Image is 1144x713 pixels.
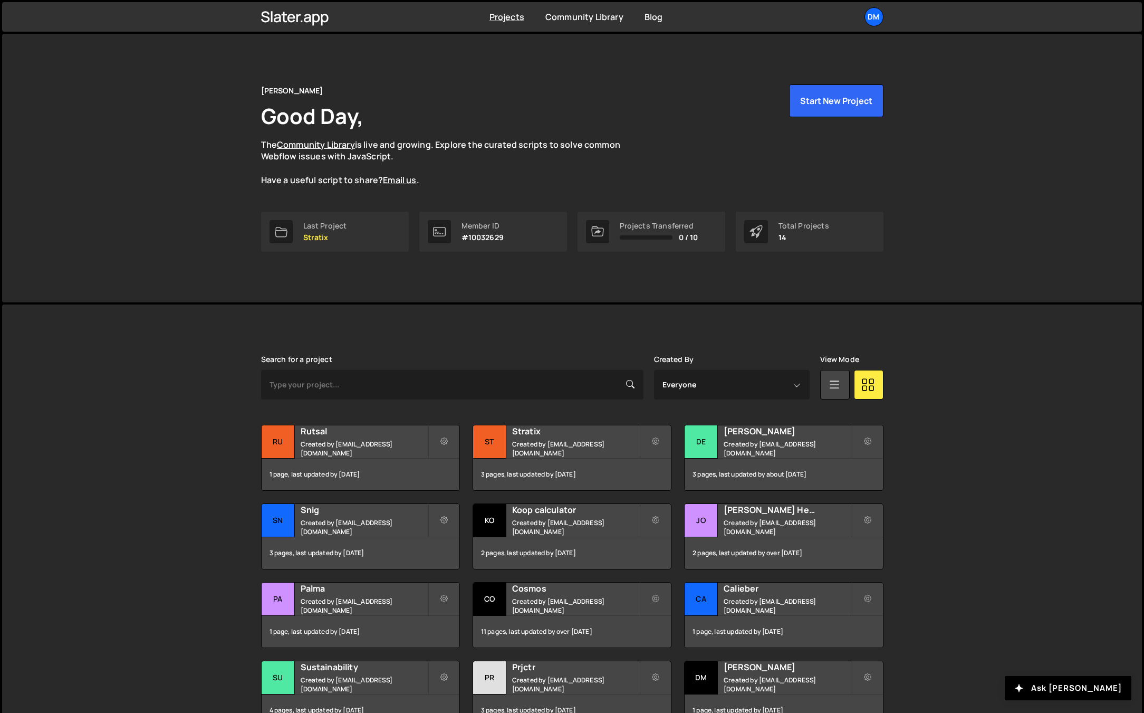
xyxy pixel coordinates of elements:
div: De [685,425,718,459]
a: Community Library [277,139,355,150]
h2: [PERSON_NAME] Health [724,504,851,516]
h2: Prjctr [512,661,639,673]
a: Jo [PERSON_NAME] Health Created by [EMAIL_ADDRESS][DOMAIN_NAME] 2 pages, last updated by over [DATE] [684,503,883,569]
a: Last Project Stratix [261,212,409,252]
h2: Palma [301,583,428,594]
h2: Calieber [724,583,851,594]
small: Created by [EMAIL_ADDRESS][DOMAIN_NAME] [301,440,428,458]
p: The is live and growing. Explore the curated scripts to solve common Webflow issues with JavaScri... [261,139,641,186]
h1: Good Day, [261,101,363,130]
div: 1 page, last updated by [DATE] [262,616,459,648]
div: 11 pages, last updated by over [DATE] [473,616,671,648]
h2: Sustainability [301,661,428,673]
div: [PERSON_NAME] [261,84,323,97]
label: View Mode [820,355,859,364]
div: Ko [473,504,506,537]
a: Co Cosmos Created by [EMAIL_ADDRESS][DOMAIN_NAME] 11 pages, last updated by over [DATE] [473,582,671,648]
small: Created by [EMAIL_ADDRESS][DOMAIN_NAME] [512,597,639,615]
div: 2 pages, last updated by [DATE] [473,537,671,569]
h2: Cosmos [512,583,639,594]
small: Created by [EMAIL_ADDRESS][DOMAIN_NAME] [301,597,428,615]
div: Pa [262,583,295,616]
label: Created By [654,355,694,364]
div: Co [473,583,506,616]
a: Dm [864,7,883,26]
p: #10032629 [462,233,504,242]
a: Ca Calieber Created by [EMAIL_ADDRESS][DOMAIN_NAME] 1 page, last updated by [DATE] [684,582,883,648]
h2: Stratix [512,425,639,437]
div: Dm [685,661,718,695]
small: Created by [EMAIL_ADDRESS][DOMAIN_NAME] [301,676,428,693]
a: Projects [489,11,524,23]
a: Ko Koop calculator Created by [EMAIL_ADDRESS][DOMAIN_NAME] 2 pages, last updated by [DATE] [473,503,671,569]
h2: [PERSON_NAME] [724,425,851,437]
p: 14 [778,233,829,242]
p: Stratix [303,233,347,242]
small: Created by [EMAIL_ADDRESS][DOMAIN_NAME] [301,518,428,536]
a: Email us [383,174,416,186]
small: Created by [EMAIL_ADDRESS][DOMAIN_NAME] [512,518,639,536]
div: St [473,425,506,459]
div: 3 pages, last updated by [DATE] [473,459,671,490]
small: Created by [EMAIL_ADDRESS][DOMAIN_NAME] [724,518,851,536]
a: Community Library [545,11,623,23]
small: Created by [EMAIL_ADDRESS][DOMAIN_NAME] [512,676,639,693]
div: 1 page, last updated by [DATE] [685,616,882,648]
div: 3 pages, last updated by [DATE] [262,537,459,569]
div: 1 page, last updated by [DATE] [262,459,459,490]
a: Ru Rutsal Created by [EMAIL_ADDRESS][DOMAIN_NAME] 1 page, last updated by [DATE] [261,425,460,491]
div: Total Projects [778,222,829,230]
span: 0 / 10 [679,233,698,242]
div: Sn [262,504,295,537]
div: Last Project [303,222,347,230]
a: Sn Snig Created by [EMAIL_ADDRESS][DOMAIN_NAME] 3 pages, last updated by [DATE] [261,503,460,569]
h2: Snig [301,504,428,516]
div: Pr [473,661,506,695]
div: Ru [262,425,295,459]
a: St Stratix Created by [EMAIL_ADDRESS][DOMAIN_NAME] 3 pages, last updated by [DATE] [473,425,671,491]
small: Created by [EMAIL_ADDRESS][DOMAIN_NAME] [724,440,851,458]
h2: Rutsal [301,425,428,437]
div: Projects Transferred [620,222,698,230]
h2: Koop calculator [512,504,639,516]
a: De [PERSON_NAME] Created by [EMAIL_ADDRESS][DOMAIN_NAME] 3 pages, last updated by about [DATE] [684,425,883,491]
div: Jo [685,504,718,537]
div: Su [262,661,295,695]
a: Blog [645,11,663,23]
a: Pa Palma Created by [EMAIL_ADDRESS][DOMAIN_NAME] 1 page, last updated by [DATE] [261,582,460,648]
small: Created by [EMAIL_ADDRESS][DOMAIN_NAME] [724,676,851,693]
small: Created by [EMAIL_ADDRESS][DOMAIN_NAME] [512,440,639,458]
label: Search for a project [261,355,332,364]
h2: [PERSON_NAME] [724,661,851,673]
div: Member ID [462,222,504,230]
div: 2 pages, last updated by over [DATE] [685,537,882,569]
button: Ask [PERSON_NAME] [1005,676,1131,700]
small: Created by [EMAIL_ADDRESS][DOMAIN_NAME] [724,597,851,615]
div: 3 pages, last updated by about [DATE] [685,459,882,490]
input: Type your project... [261,370,643,400]
div: Ca [685,583,718,616]
button: Start New Project [789,84,883,117]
